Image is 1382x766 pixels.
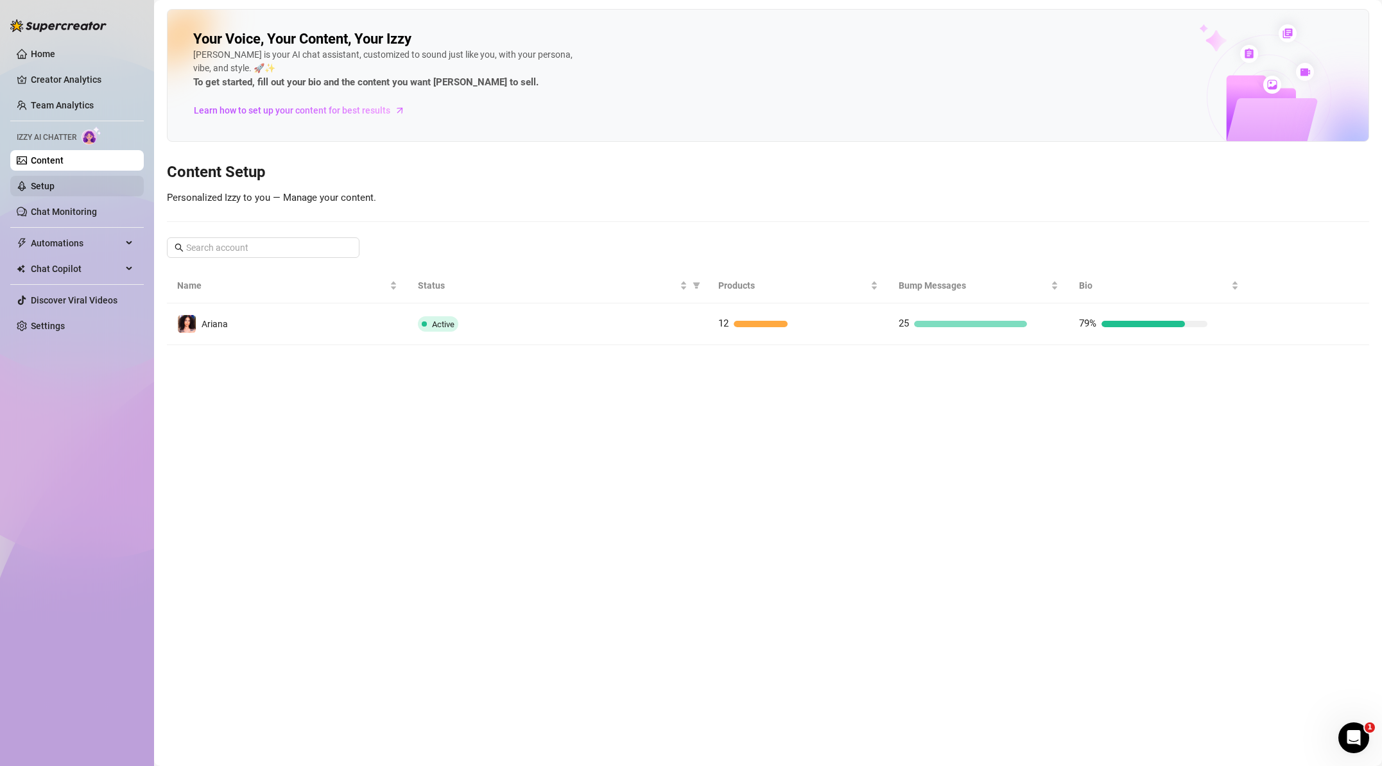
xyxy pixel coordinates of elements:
span: Bio [1079,278,1229,293]
iframe: Intercom live chat [1338,722,1369,753]
span: 1 [1365,722,1375,733]
span: thunderbolt [17,238,27,248]
span: Chat Copilot [31,259,122,279]
span: Izzy AI Chatter [17,132,76,144]
span: arrow-right [393,104,406,117]
span: Status [418,278,677,293]
span: Personalized Izzy to you — Manage your content. [167,192,376,203]
h3: Content Setup [167,162,1369,183]
span: 12 [718,318,729,329]
span: filter [690,276,703,295]
a: Setup [31,181,55,191]
span: Automations [31,233,122,253]
div: [PERSON_NAME] is your AI chat assistant, customized to sound just like you, with your persona, vi... [193,48,578,90]
img: Chat Copilot [17,264,25,273]
a: Home [31,49,55,59]
a: Discover Viral Videos [31,295,117,305]
th: Bio [1069,268,1249,303]
a: Settings [31,321,65,331]
img: logo-BBDzfeDw.svg [10,19,107,32]
a: Content [31,155,64,166]
span: Name [177,278,387,293]
h2: Your Voice, Your Content, Your Izzy [193,30,411,48]
span: Bump Messages [899,278,1048,293]
a: Team Analytics [31,100,94,110]
img: ai-chatter-content-library-cLFOSyPT.png [1170,10,1369,141]
th: Products [708,268,888,303]
span: search [175,243,184,252]
th: Bump Messages [888,268,1069,303]
th: Status [408,268,708,303]
span: 25 [899,318,909,329]
img: AI Chatter [82,126,101,145]
a: Creator Analytics [31,69,134,90]
span: Ariana [202,319,228,329]
span: Products [718,278,868,293]
img: Ariana [178,315,196,333]
span: 79% [1079,318,1096,329]
span: filter [693,282,700,289]
span: Learn how to set up your content for best results [194,103,390,117]
a: Chat Monitoring [31,207,97,217]
th: Name [167,268,408,303]
input: Search account [186,241,341,255]
span: Active [432,319,454,329]
a: Learn how to set up your content for best results [193,100,415,121]
strong: To get started, fill out your bio and the content you want [PERSON_NAME] to sell. [193,76,539,88]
